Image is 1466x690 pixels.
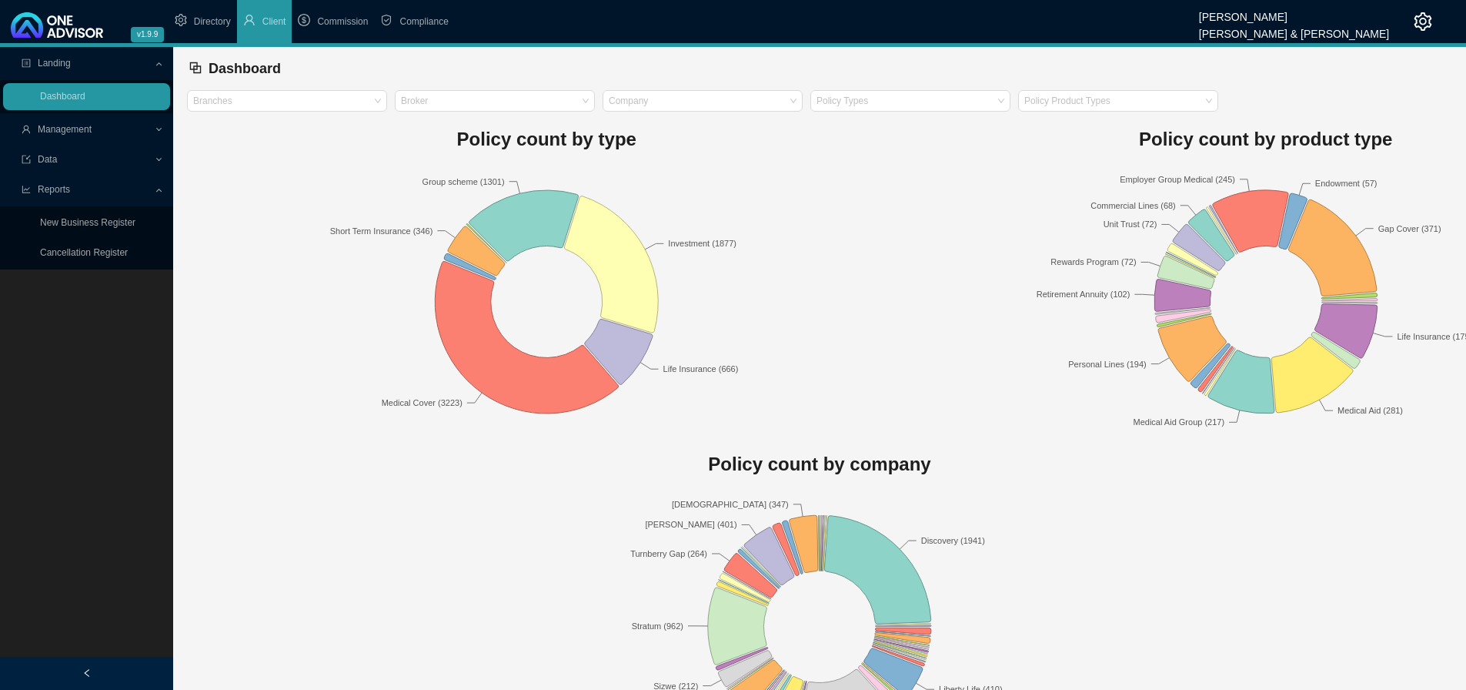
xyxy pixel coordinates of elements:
[422,177,505,186] text: Group scheme (1301)
[645,521,736,530] text: [PERSON_NAME] (401)
[131,27,164,42] span: v1.9.9
[1337,406,1403,415] text: Medical Aid (281)
[243,14,255,26] span: user
[1050,258,1136,267] text: Rewards Program (72)
[40,91,85,102] a: Dashboard
[672,500,789,509] text: [DEMOGRAPHIC_DATA] (347)
[399,16,448,27] span: Compliance
[1120,175,1235,184] text: Employer Group Medical (245)
[1133,418,1224,427] text: Medical Aid Group (217)
[317,16,368,27] span: Commission
[11,12,103,38] img: 2df55531c6924b55f21c4cf5d4484680-logo-light.svg
[22,125,31,134] span: user
[38,58,71,69] span: Landing
[38,184,70,195] span: Reports
[194,16,231,27] span: Directory
[1103,220,1157,229] text: Unit Trust (72)
[38,124,92,135] span: Management
[40,217,135,228] a: New Business Register
[1378,224,1441,233] text: Gap Cover (371)
[1414,12,1432,31] span: setting
[22,185,31,194] span: line-chart
[22,155,31,164] span: import
[632,621,683,631] text: Stratum (962)
[663,364,739,373] text: Life Insurance (666)
[1090,201,1176,210] text: Commercial Lines (68)
[187,449,1452,480] h1: Policy count by company
[380,14,392,26] span: safety
[187,124,907,155] h1: Policy count by type
[175,14,187,26] span: setting
[38,154,57,165] span: Data
[1036,290,1130,300] text: Retirement Annuity (102)
[1199,4,1389,21] div: [PERSON_NAME]
[382,398,463,407] text: Medical Cover (3223)
[630,549,707,558] text: Turnberry Gap (264)
[668,239,736,248] text: Investment (1877)
[262,16,286,27] span: Client
[82,668,92,678] span: left
[1068,360,1147,369] text: Personal Lines (194)
[1199,21,1389,38] div: [PERSON_NAME] & [PERSON_NAME]
[921,536,985,545] text: Discovery (1941)
[22,59,31,68] span: profile
[209,61,281,76] span: Dashboard
[189,61,202,75] span: block
[298,14,310,26] span: dollar
[1315,179,1378,188] text: Endowment (57)
[40,247,128,258] a: Cancellation Register
[330,226,433,236] text: Short Term Insurance (346)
